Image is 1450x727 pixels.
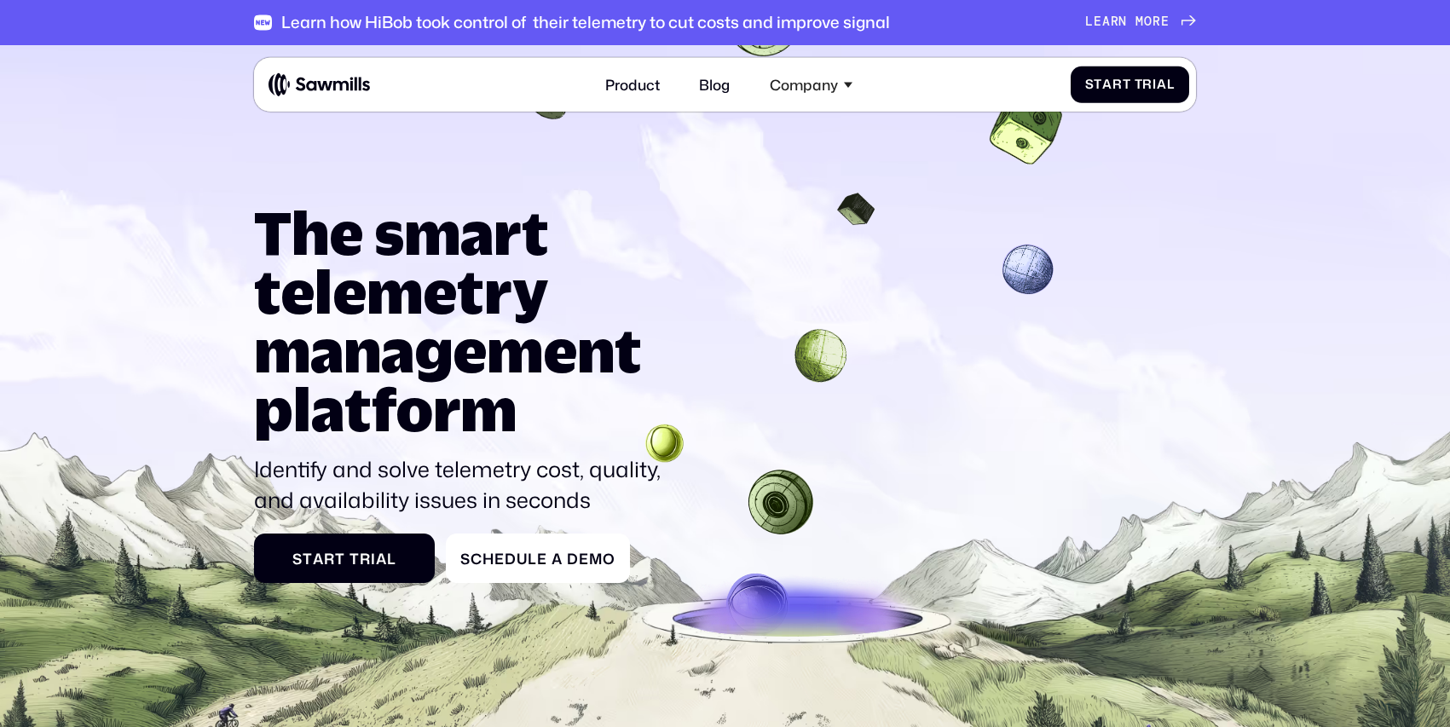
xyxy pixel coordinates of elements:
span: u [517,550,528,567]
span: m [1135,14,1144,30]
span: h [482,550,494,567]
span: a [376,550,387,567]
span: m [589,550,603,567]
span: a [552,550,563,567]
span: r [324,550,335,567]
div: Learn how HiBob took control of their telemetry to cut costs and improve signal [281,13,890,32]
span: S [460,550,471,567]
span: D [567,550,579,567]
span: S [292,550,303,567]
a: Product [594,65,671,104]
span: t [335,550,345,567]
span: o [1144,14,1152,30]
span: e [494,550,505,567]
a: Blog [689,65,742,104]
span: r [1112,77,1123,92]
span: e [1094,14,1102,30]
span: l [387,550,396,567]
span: e [1161,14,1170,30]
a: ScheduleaDemo [446,534,630,584]
span: r [1142,77,1152,92]
span: e [579,550,589,567]
span: a [1102,77,1112,92]
span: r [360,550,371,567]
span: T [1135,77,1143,92]
span: e [537,550,547,567]
span: t [1094,77,1102,92]
p: Identify and solve telemetry cost, quality, and availability issues in seconds [254,454,674,515]
span: n [1118,14,1127,30]
span: r [1152,14,1161,30]
span: l [528,550,537,567]
span: S [1085,77,1095,92]
span: a [313,550,324,567]
h1: The smart telemetry management platform [254,203,674,438]
span: i [1152,77,1157,92]
div: Company [759,65,863,104]
span: t [303,550,313,567]
span: r [1111,14,1119,30]
span: l [1167,77,1175,92]
a: StartTrial [254,534,436,584]
span: t [1123,77,1131,92]
span: T [350,550,360,567]
span: d [505,550,517,567]
span: c [471,550,482,567]
a: StartTrial [1071,66,1189,102]
div: Company [770,76,838,93]
span: L [1085,14,1094,30]
a: Learnmore [1085,14,1196,30]
span: i [371,550,376,567]
span: o [603,550,615,567]
span: a [1157,77,1167,92]
span: a [1102,14,1111,30]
